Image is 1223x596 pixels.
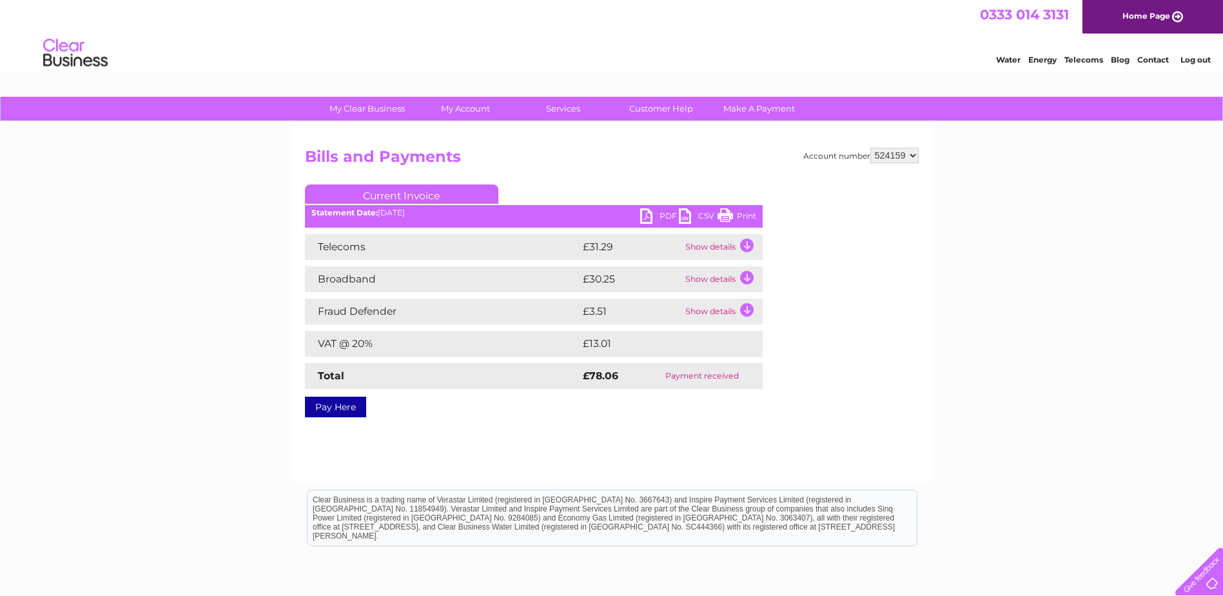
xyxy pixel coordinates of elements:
a: Customer Help [608,97,714,121]
td: £3.51 [580,299,682,324]
a: Current Invoice [305,184,498,204]
strong: Total [318,370,344,382]
div: Account number [803,148,919,163]
td: Show details [682,266,763,292]
a: Water [996,55,1021,65]
a: Telecoms [1064,55,1103,65]
div: [DATE] [305,208,763,217]
td: Telecoms [305,234,580,260]
div: Clear Business is a trading name of Verastar Limited (registered in [GEOGRAPHIC_DATA] No. 3667643... [308,7,917,63]
b: Statement Date: [311,208,378,217]
a: Energy [1028,55,1057,65]
a: CSV [679,208,718,227]
td: £13.01 [580,331,734,357]
a: Pay Here [305,397,366,417]
td: VAT @ 20% [305,331,580,357]
h2: Bills and Payments [305,148,919,172]
a: Log out [1180,55,1211,65]
td: Show details [682,299,763,324]
a: 0333 014 3131 [980,6,1069,23]
td: £31.29 [580,234,682,260]
a: Contact [1137,55,1169,65]
td: Fraud Defender [305,299,580,324]
a: Print [718,208,756,227]
a: Make A Payment [706,97,812,121]
a: My Clear Business [314,97,420,121]
a: Services [510,97,616,121]
strong: £78.06 [583,370,618,382]
a: PDF [640,208,679,227]
td: £30.25 [580,266,682,292]
td: Show details [682,234,763,260]
td: Payment received [642,363,762,389]
td: Broadband [305,266,580,292]
img: logo.png [43,34,108,73]
a: My Account [412,97,518,121]
a: Blog [1111,55,1130,65]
